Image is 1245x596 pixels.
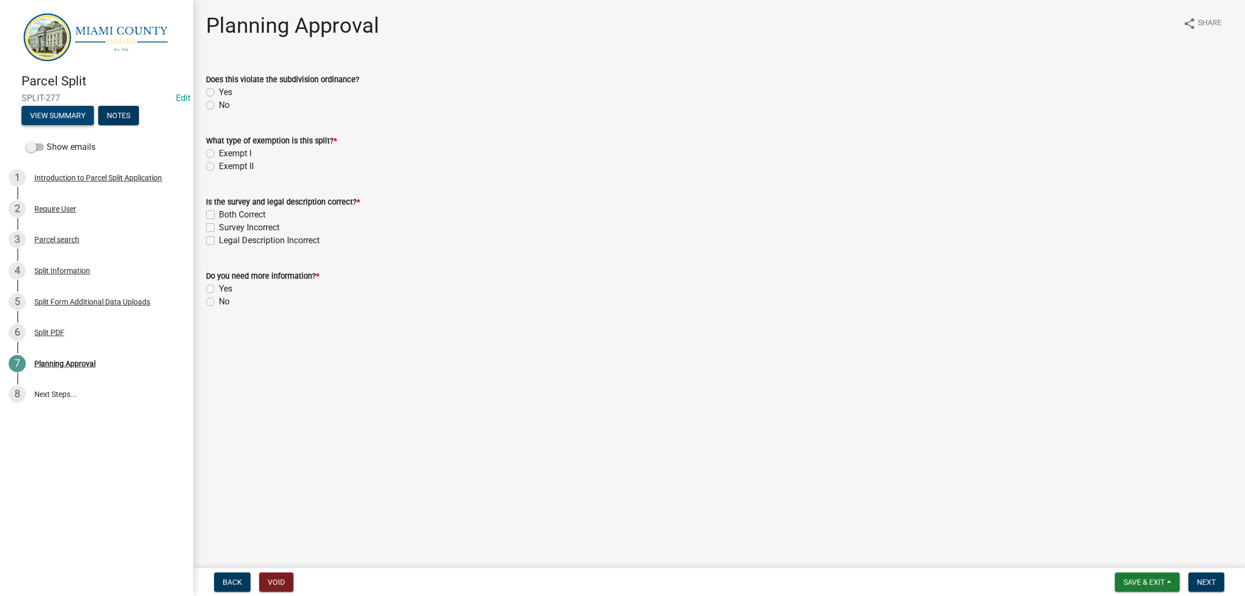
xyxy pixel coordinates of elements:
div: 5 [9,293,26,310]
div: Introduction to Parcel Split Application [34,174,162,181]
h4: Parcel Split [21,74,185,89]
button: shareShare [1174,13,1230,34]
img: Miami County, Indiana [21,11,176,62]
label: Yes [219,86,232,99]
div: Planning Approval [34,360,95,367]
label: What type of exemption is this split? [206,137,337,145]
wm-modal-confirm: Summary [21,112,94,121]
div: Split Form Additional Data Uploads [34,298,150,306]
span: Back [223,578,242,586]
h1: Planning Approval [206,13,379,39]
label: Yes [219,282,232,295]
i: share [1183,17,1196,30]
div: 3 [9,231,26,248]
button: View Summary [21,106,94,125]
label: Show emails [26,141,95,154]
label: Survey Incorrect [219,221,279,234]
div: Require User [34,205,76,213]
label: Legal Description Incorrect [219,234,320,247]
label: Exempt II [219,160,254,173]
label: Exempt I [219,147,252,160]
div: 2 [9,200,26,217]
div: Parcel search [34,236,79,243]
label: No [219,99,230,112]
div: 8 [9,386,26,403]
button: Save & Exit [1115,572,1180,592]
span: Save & Exit [1123,578,1165,586]
label: No [219,295,230,308]
div: 4 [9,262,26,279]
wm-modal-confirm: Notes [98,112,139,121]
a: Edit [176,93,190,103]
span: SPLIT-277 [21,93,172,103]
label: Do you need more information? [206,273,319,280]
div: Split PDF [34,329,64,336]
div: Split Information [34,267,90,274]
div: 6 [9,324,26,341]
label: Does this violate the subdivision ordinance? [206,76,359,84]
button: Back [214,572,251,592]
span: Share [1198,17,1221,30]
span: Next [1197,578,1215,586]
wm-modal-confirm: Edit Application Number [176,93,190,103]
label: Both Correct [219,208,266,221]
button: Next [1188,572,1224,592]
div: 1 [9,169,26,186]
div: 7 [9,355,26,372]
button: Notes [98,106,139,125]
label: Is the survey and legal description correct? [206,199,360,206]
button: Void [259,572,293,592]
